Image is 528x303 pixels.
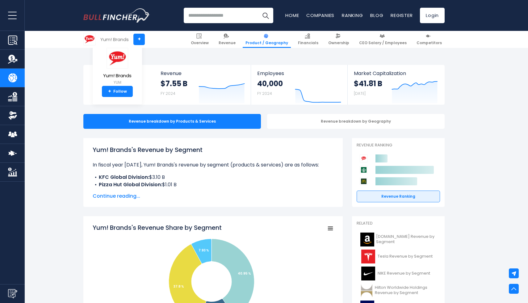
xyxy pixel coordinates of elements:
span: Overview [191,40,209,45]
b: Pizza Hut Global Division: [99,181,162,188]
a: Register [391,12,413,19]
small: FY 2024 [161,91,175,96]
a: Tesla Revenue by Segment [357,248,440,265]
a: Competitors [414,31,445,48]
img: Bullfincher logo [83,8,150,23]
small: YUM [103,80,132,85]
a: Login [420,8,445,23]
span: Revenue [219,40,236,45]
a: Go to homepage [83,8,150,23]
strong: $41.81 B [354,79,382,88]
span: Ownership [328,40,349,45]
a: Home [285,12,299,19]
span: Employees [257,70,341,76]
tspan: 40.95 % [238,271,251,276]
span: Tesla Revenue by Segment [378,254,433,259]
img: Ownership [8,111,17,120]
strong: 40,000 [257,79,283,88]
small: FY 2024 [257,91,272,96]
a: + [133,34,145,45]
a: Blog [370,12,383,19]
span: Hilton Worldwide Holdings Revenue by Segment [375,285,436,296]
img: YUM logo [84,33,95,45]
img: AMZN logo [360,233,374,246]
strong: $7.55 B [161,79,187,88]
tspan: 7.93 % [199,248,209,253]
p: In fiscal year [DATE], Yum! Brands's revenue by segment (products & services) are as follows: [93,161,333,169]
span: Revenue [161,70,245,76]
span: Market Capitalization [354,70,438,76]
strong: + [108,89,111,94]
li: $3.10 B [93,174,333,181]
p: Related [357,221,440,226]
a: Ownership [325,31,352,48]
a: Ranking [342,12,363,19]
a: Employees 40,000 FY 2024 [251,65,347,105]
img: McDonald's Corporation competitors logo [360,177,368,185]
a: Yum! Brands YUM [103,48,132,86]
span: [DOMAIN_NAME] Revenue by Segment [376,234,436,245]
div: Yum! Brands [100,36,129,43]
tspan: 37.8 % [174,284,184,289]
a: [DOMAIN_NAME] Revenue by Segment [357,231,440,248]
img: TSLA logo [360,250,376,263]
div: Revenue breakdown by Products & Services [83,114,261,129]
a: Overview [188,31,212,48]
span: CEO Salary / Employees [359,40,407,45]
img: YUM logo [107,48,128,69]
b: KFC Global Division: [99,174,149,181]
img: HLT logo [360,284,373,297]
span: Competitors [417,40,442,45]
a: Hilton Worldwide Holdings Revenue by Segment [357,282,440,299]
button: Search [258,8,273,23]
span: NIKE Revenue by Segment [378,271,430,276]
span: Continue reading... [93,192,333,200]
a: Revenue $7.55 B FY 2024 [154,65,251,105]
a: NIKE Revenue by Segment [357,265,440,282]
li: $1.01 B [93,181,333,188]
tspan: Yum! Brands's Revenue Share by Segment [93,223,222,232]
div: Revenue breakdown by Geography [267,114,445,129]
small: [DATE] [354,91,366,96]
a: CEO Salary / Employees [356,31,409,48]
a: Revenue Ranking [357,191,440,202]
a: Financials [295,31,321,48]
a: +Follow [102,86,133,97]
span: Financials [298,40,318,45]
img: Yum! Brands competitors logo [360,154,368,162]
p: Revenue Ranking [357,143,440,148]
h1: Yum! Brands's Revenue by Segment [93,145,333,154]
a: Revenue [216,31,238,48]
a: Market Capitalization $41.81 B [DATE] [348,65,444,105]
span: Yum! Brands [103,73,132,78]
span: Product / Geography [245,40,288,45]
a: Companies [306,12,334,19]
img: Starbucks Corporation competitors logo [360,166,368,174]
a: Product / Geography [243,31,291,48]
img: NKE logo [360,267,376,280]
